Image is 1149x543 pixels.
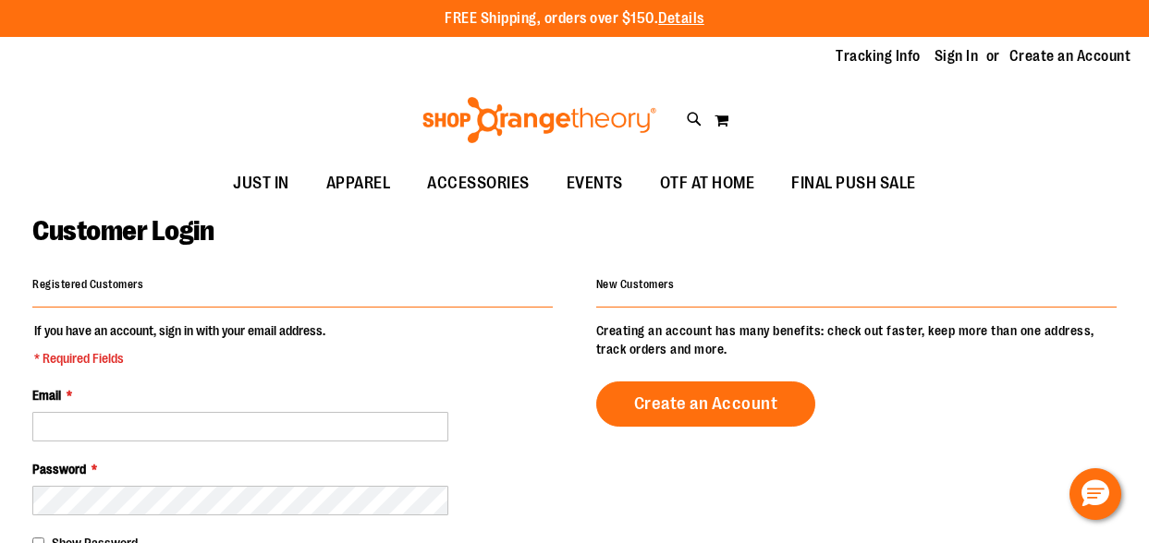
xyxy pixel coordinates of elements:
[427,163,530,204] span: ACCESSORIES
[773,163,935,205] a: FINAL PUSH SALE
[32,278,143,291] strong: Registered Customers
[596,278,675,291] strong: New Customers
[445,8,704,30] p: FREE Shipping, orders over $150.
[660,163,755,204] span: OTF AT HOME
[32,321,327,368] legend: If you have an account, sign in with your email address.
[233,163,289,204] span: JUST IN
[567,163,623,204] span: EVENTS
[791,163,916,204] span: FINAL PUSH SALE
[642,163,774,205] a: OTF AT HOME
[596,321,1117,358] p: Creating an account has many benefits: check out faster, keep more than one address, track orders...
[32,388,61,403] span: Email
[548,163,642,205] a: EVENTS
[32,462,86,477] span: Password
[634,393,778,414] span: Create an Account
[1009,46,1131,66] a: Create an Account
[658,10,704,27] a: Details
[308,163,409,205] a: APPAREL
[326,163,391,204] span: APPAREL
[32,215,214,247] span: Customer Login
[935,46,979,66] a: Sign In
[420,97,659,143] img: Shop Orangetheory
[596,381,816,427] a: Create an Account
[836,46,921,66] a: Tracking Info
[34,349,325,368] span: * Required Fields
[1070,468,1121,520] button: Hello, have a question? Let’s chat.
[409,163,548,205] a: ACCESSORIES
[214,163,308,205] a: JUST IN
